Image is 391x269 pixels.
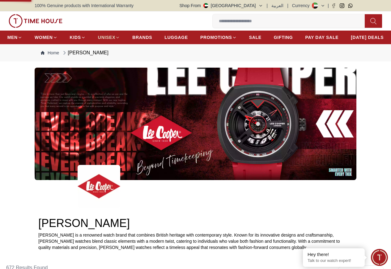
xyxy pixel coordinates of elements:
a: LUGGAGE [164,32,188,43]
img: ... [9,14,62,28]
a: Home [41,50,59,56]
span: UNISEX [98,34,115,40]
h2: [PERSON_NAME] [38,217,353,229]
span: [DATE] DEALS [351,34,384,40]
span: | [287,2,288,9]
a: WOMEN [35,32,57,43]
span: | [267,2,268,9]
span: SALE [249,34,261,40]
a: GIFTING [274,32,293,43]
span: BRANDS [132,34,152,40]
a: [DATE] DEALS [351,32,384,43]
a: BRANDS [132,32,152,43]
span: WOMEN [35,34,53,40]
img: United Arab Emirates [203,3,208,8]
span: 100% Genuine products with International Warranty [35,2,134,9]
span: | [328,2,329,9]
div: Chat Widget [371,249,388,266]
a: Facebook [331,3,336,8]
a: PAY DAY SALE [305,32,338,43]
a: MEN [7,32,22,43]
span: LUGGAGE [164,34,188,40]
nav: Breadcrumb [35,44,356,61]
span: MEN [7,34,18,40]
a: UNISEX [98,32,120,43]
a: SALE [249,32,261,43]
p: [PERSON_NAME] is a renowned watch brand that combines British heritage with contemporary style. K... [38,232,353,250]
img: ... [78,165,120,208]
span: KIDS [70,34,81,40]
p: Talk to our watch expert! [308,258,360,263]
div: Currency [292,2,312,9]
span: PAY DAY SALE [305,34,338,40]
a: PROMOTIONS [200,32,237,43]
button: Shop From[GEOGRAPHIC_DATA] [180,2,263,9]
a: Instagram [340,3,344,8]
div: [PERSON_NAME] [62,49,108,57]
span: GIFTING [274,34,293,40]
span: PROMOTIONS [200,34,232,40]
div: Hey there! [308,251,360,258]
button: العربية [271,2,283,9]
img: ... [35,68,356,180]
a: KIDS [70,32,86,43]
a: Whatsapp [348,3,353,8]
